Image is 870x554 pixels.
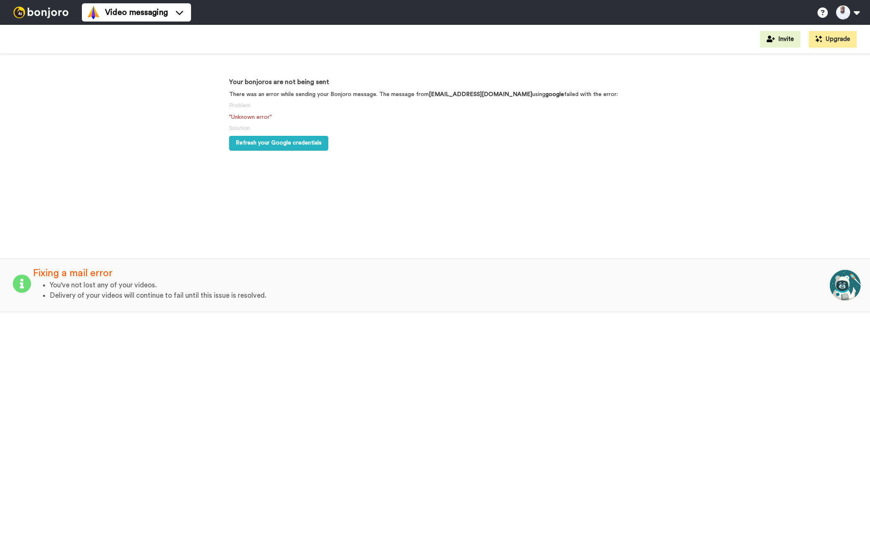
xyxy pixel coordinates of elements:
[229,79,641,86] h3: Your bonjoros are not being sent
[33,266,829,280] div: Fixing a mail error
[50,291,829,301] li: Delivery of your videos will continue to fail until this issue is resolved.
[50,280,829,290] li: You've not lost any of your videos.
[545,92,564,97] b: google
[105,7,168,18] span: Video messaging
[760,31,801,48] button: Invite
[809,31,857,48] button: Upgrade
[229,113,641,121] p: "Unknown error"
[229,90,641,99] p: There was an error while sending your Bonjoro message. The message from using failed with the error:
[87,6,100,19] img: vm-color.svg
[10,7,72,18] img: bj-logo-header-white.svg
[429,92,532,97] b: [EMAIL_ADDRESS][DOMAIN_NAME]
[236,140,322,146] span: Refresh your Google credentials
[229,125,641,132] h5: Solution
[229,103,641,109] h5: Problem
[229,136,328,151] button: Refresh your Google credentials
